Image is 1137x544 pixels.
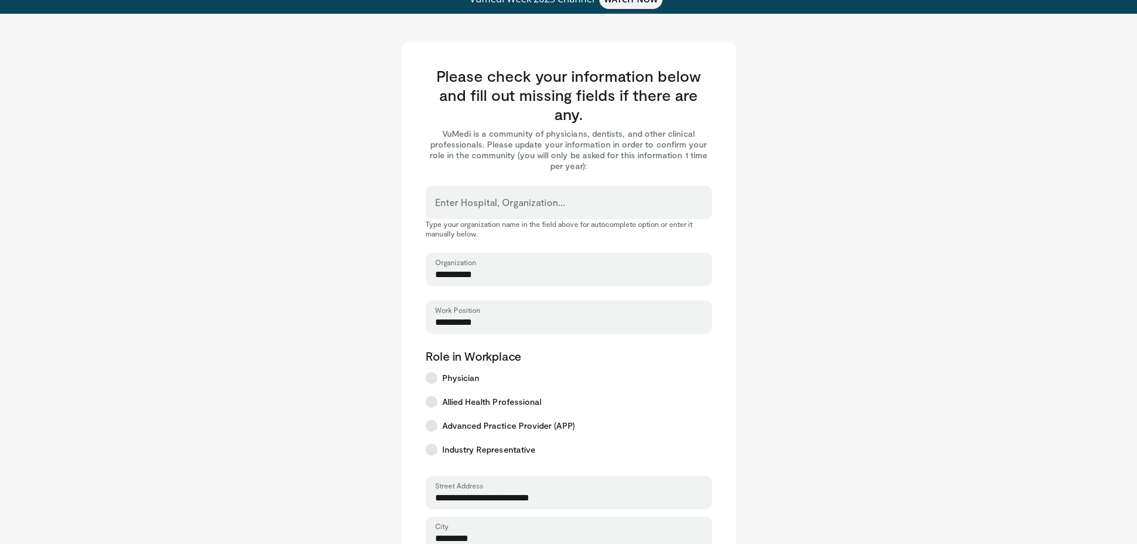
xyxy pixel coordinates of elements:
label: Work Position [435,305,480,315]
p: Type your organization name in the field above for autocomplete option or enter it manually below. [426,219,712,238]
span: Advanced Practice Provider (APP) [442,420,575,432]
label: City [435,521,448,531]
label: Street Address [435,481,483,490]
span: Physician [442,372,480,384]
span: Allied Health Professional [442,396,542,408]
p: VuMedi is a community of physicians, dentists, and other clinical professionals. Please update yo... [426,128,712,171]
h3: Please check your information below and fill out missing fields if there are any. [426,66,712,124]
label: Organization [435,257,476,267]
span: Industry Representative [442,444,536,456]
label: Enter Hospital, Organization... [435,190,565,214]
p: Role in Workplace [426,348,712,364]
